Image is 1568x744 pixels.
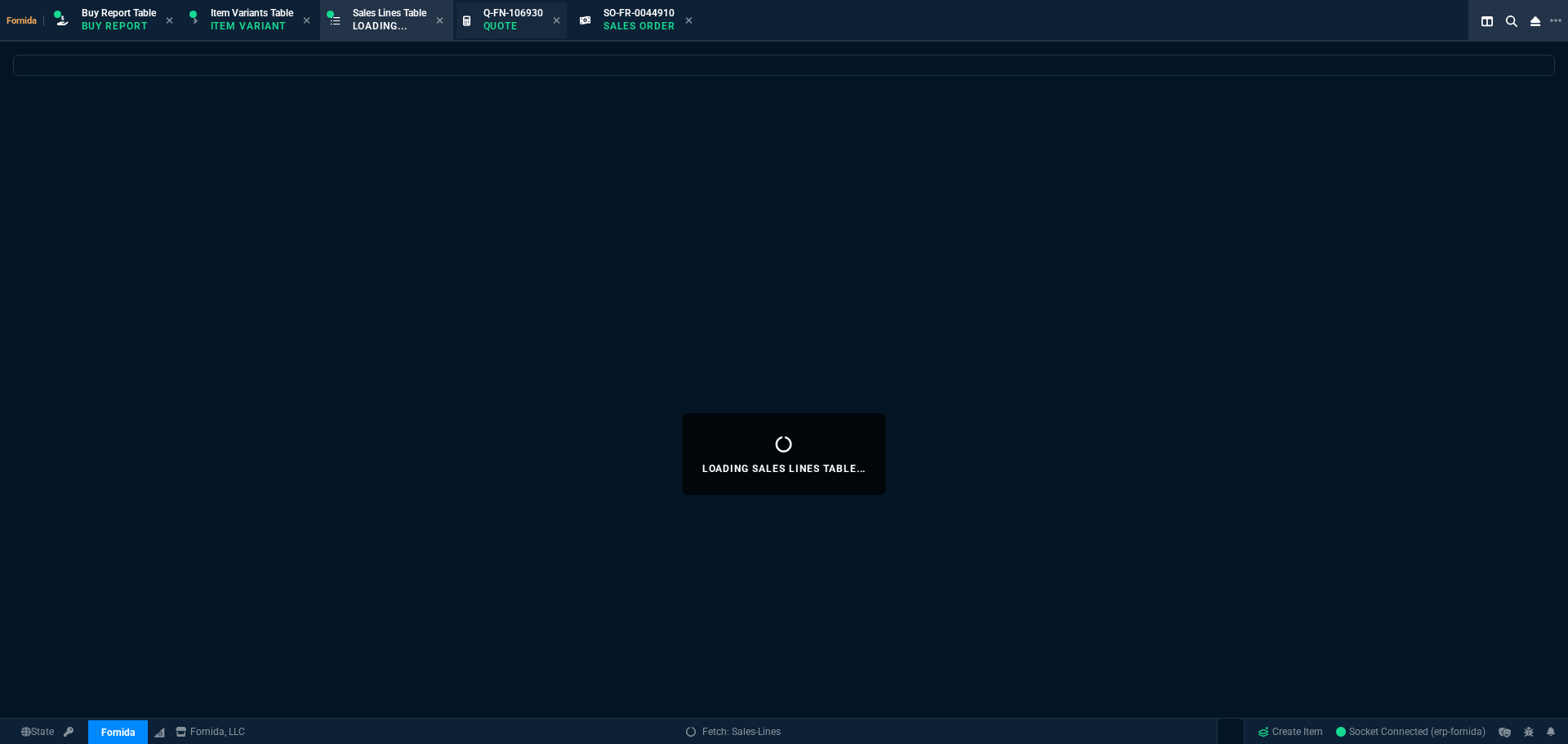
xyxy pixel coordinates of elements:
nx-icon: Close Tab [303,15,310,28]
span: Q-FN-106930 [483,7,543,19]
a: Create Item [1251,719,1330,744]
span: Buy Report Table [82,7,156,19]
nx-icon: Close Tab [166,15,173,28]
p: Quote [483,20,543,33]
nx-icon: Search [1499,11,1524,31]
nx-icon: Close Workbench [1524,11,1547,31]
p: Loading Sales Lines Table... [702,462,866,475]
nx-icon: Split Panels [1475,11,1499,31]
a: API TOKEN [59,724,78,739]
span: Socket Connected (erp-fornida) [1336,726,1486,737]
p: Loading... [353,20,426,33]
p: Item Variant [211,20,292,33]
a: Global State [16,724,59,739]
nx-icon: Close Tab [553,15,560,28]
a: w9HcRsLNLC3qa9lsAAAu [1336,724,1486,739]
span: Sales Lines Table [353,7,426,19]
p: Buy Report [82,20,156,33]
a: msbcCompanyName [171,724,250,739]
nx-icon: Open New Tab [1550,13,1561,29]
nx-icon: Close Tab [685,15,693,28]
a: Fetch: Sales-Lines [686,724,781,739]
span: Fornida [7,16,44,26]
span: SO-FR-0044910 [604,7,675,19]
p: Sales Order [604,20,675,33]
span: Item Variants Table [211,7,293,19]
nx-icon: Close Tab [436,15,443,28]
